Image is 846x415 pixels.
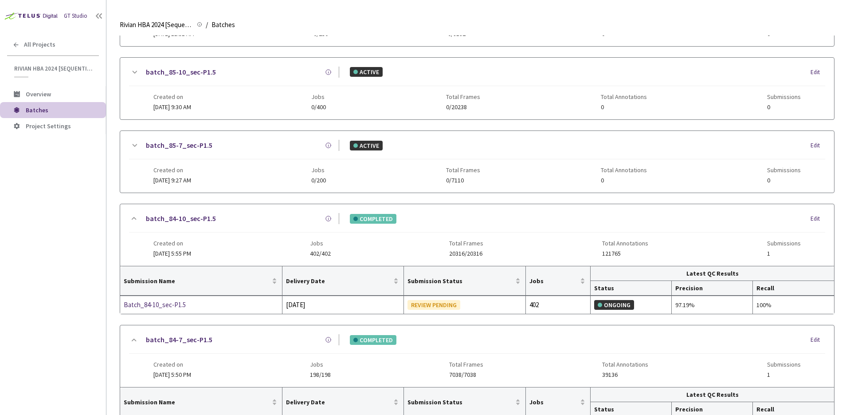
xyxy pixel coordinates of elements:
[404,266,525,296] th: Submission Status
[446,166,480,174] span: Total Frames
[448,31,482,37] span: 0/8192
[26,106,48,114] span: Batches
[672,281,753,296] th: Precision
[153,249,191,257] span: [DATE] 5:55 PM
[64,12,87,20] div: GT Studio
[811,214,825,223] div: Edit
[120,204,834,266] div: batch_84-10_sec-P1.5COMPLETEDEditCreated on[DATE] 5:55 PMJobs402/402Total Frames20316/20316Total ...
[591,266,834,281] th: Latest QC Results
[601,177,647,184] span: 0
[767,166,801,174] span: Submissions
[282,266,404,296] th: Delivery Date
[446,104,480,111] span: 0/20238
[350,335,396,345] div: COMPLETED
[529,277,578,285] span: Jobs
[124,277,270,285] span: Submission Name
[446,93,480,100] span: Total Frames
[811,68,825,77] div: Edit
[24,41,55,48] span: All Projects
[286,277,392,285] span: Delivery Date
[602,250,648,257] span: 121765
[756,300,830,310] div: 100%
[767,177,801,184] span: 0
[602,361,648,368] span: Total Annotations
[407,300,460,310] div: REVIEW PENDING
[146,213,216,224] a: batch_84-10_sec-P1.5
[350,141,383,150] div: ACTIVE
[767,93,801,100] span: Submissions
[153,103,191,111] span: [DATE] 9:30 AM
[26,122,71,130] span: Project Settings
[311,177,326,184] span: 0/200
[675,300,749,310] div: 97.19%
[767,250,801,257] span: 1
[26,90,51,98] span: Overview
[446,177,480,184] span: 0/7110
[120,325,834,387] div: batch_84-7_sec-P1.5COMPLETEDEditCreated on[DATE] 5:50 PMJobs198/198Total Frames7038/7038Total Ann...
[211,20,235,30] span: Batches
[153,240,191,247] span: Created on
[124,300,218,310] a: Batch_84-10_sec-P1.5
[153,371,191,379] span: [DATE] 5:50 PM
[350,214,396,224] div: COMPLETED
[767,240,801,247] span: Submissions
[310,240,331,247] span: Jobs
[449,240,483,247] span: Total Frames
[602,240,648,247] span: Total Annotations
[311,166,326,174] span: Jobs
[767,361,801,368] span: Submissions
[286,399,392,406] span: Delivery Date
[146,140,212,151] a: batch_85-7_sec-P1.5
[310,372,331,378] span: 198/198
[601,104,647,111] span: 0
[811,336,825,344] div: Edit
[529,300,587,310] div: 402
[206,20,208,30] li: /
[449,250,483,257] span: 20316/20316
[350,67,383,77] div: ACTIVE
[310,361,331,368] span: Jobs
[811,141,825,150] div: Edit
[767,31,801,37] span: 0
[449,372,483,378] span: 7038/7038
[311,93,326,100] span: Jobs
[407,399,513,406] span: Submission Status
[310,250,331,257] span: 402/402
[529,399,578,406] span: Jobs
[601,166,647,174] span: Total Annotations
[313,31,328,37] span: 0/230
[767,104,801,111] span: 0
[120,58,834,119] div: batch_85-10_sec-P1.5ACTIVEEditCreated on[DATE] 9:30 AMJobs0/400Total Frames0/20238Total Annotatio...
[449,361,483,368] span: Total Frames
[120,266,282,296] th: Submission Name
[602,31,648,37] span: 0
[311,104,326,111] span: 0/400
[124,399,270,406] span: Submission Name
[407,277,513,285] span: Submission Status
[591,281,672,296] th: Status
[602,372,648,378] span: 39136
[767,372,801,378] span: 1
[120,20,192,30] span: Rivian HBA 2024 [Sequential]
[153,361,191,368] span: Created on
[120,131,834,193] div: batch_85-7_sec-P1.5ACTIVEEditCreated on[DATE] 9:27 AMJobs0/200Total Frames0/7110Total Annotations...
[526,266,591,296] th: Jobs
[153,176,191,184] span: [DATE] 9:27 AM
[753,281,834,296] th: Recall
[146,334,212,345] a: batch_84-7_sec-P1.5
[14,65,94,72] span: Rivian HBA 2024 [Sequential]
[591,387,834,402] th: Latest QC Results
[153,93,191,100] span: Created on
[601,93,647,100] span: Total Annotations
[146,67,216,78] a: batch_85-10_sec-P1.5
[286,300,400,310] div: [DATE]
[153,166,191,174] span: Created on
[594,300,634,310] div: ONGOING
